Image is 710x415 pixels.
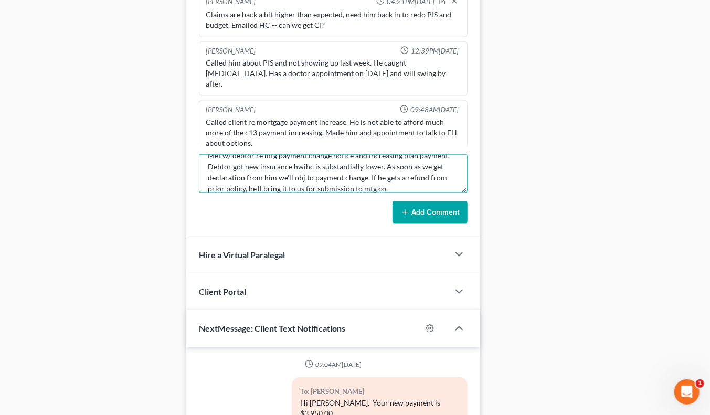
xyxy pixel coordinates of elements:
[206,46,256,56] div: [PERSON_NAME]
[206,9,461,30] div: Claims are back a bit higher than expected, need him back in to redo PIS and budget. Emailed HC -...
[674,379,700,405] iframe: Intercom live chat
[696,379,704,388] span: 1
[393,201,468,224] button: Add Comment
[199,360,468,369] div: 09:04AM[DATE]
[199,286,246,296] span: Client Portal
[300,386,459,398] div: To: [PERSON_NAME]
[411,46,459,56] span: 12:39PM[DATE]
[410,105,459,115] span: 09:48AM[DATE]
[199,323,345,333] span: NextMessage: Client Text Notifications
[206,117,461,148] div: Called client re mortgage payment increase. He is not able to afford much more of the c13 payment...
[199,250,285,260] span: Hire a Virtual Paralegal
[206,58,461,89] div: Called him about PIS and not showing up last week. He caught [MEDICAL_DATA]. Has a doctor appoint...
[206,105,256,115] div: [PERSON_NAME]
